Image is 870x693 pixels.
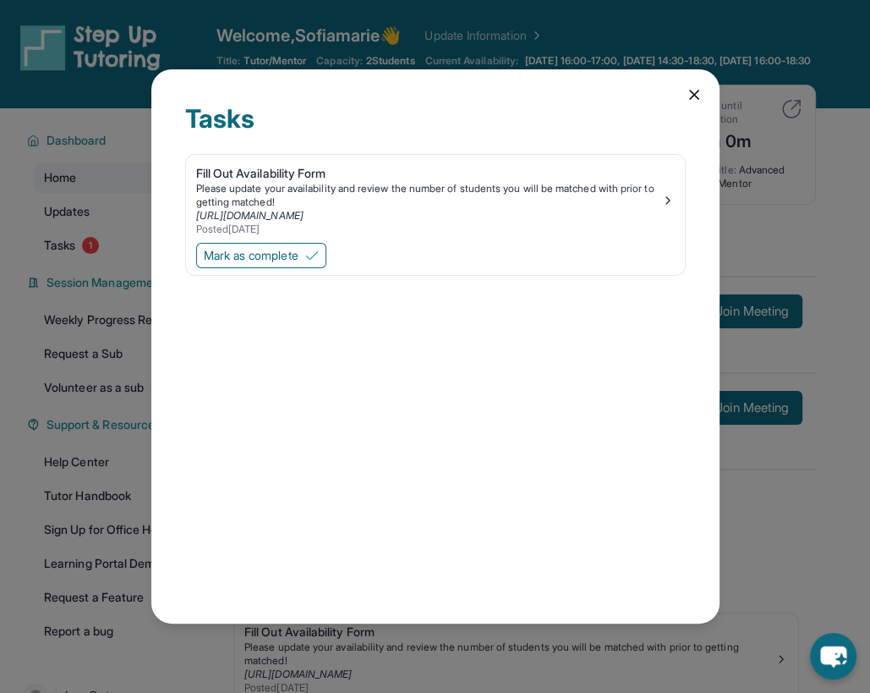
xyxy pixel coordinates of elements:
a: [URL][DOMAIN_NAME] [196,209,304,222]
button: Mark as complete [196,243,326,268]
div: Fill Out Availability Form [196,165,661,182]
div: Please update your availability and review the number of students you will be matched with prior ... [196,182,661,209]
div: Posted [DATE] [196,223,661,236]
button: chat-button [810,633,856,679]
img: Mark as complete [305,249,319,262]
span: Mark as complete [204,247,298,264]
div: Tasks [185,103,686,154]
a: Fill Out Availability FormPlease update your availability and review the number of students you w... [186,155,685,239]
